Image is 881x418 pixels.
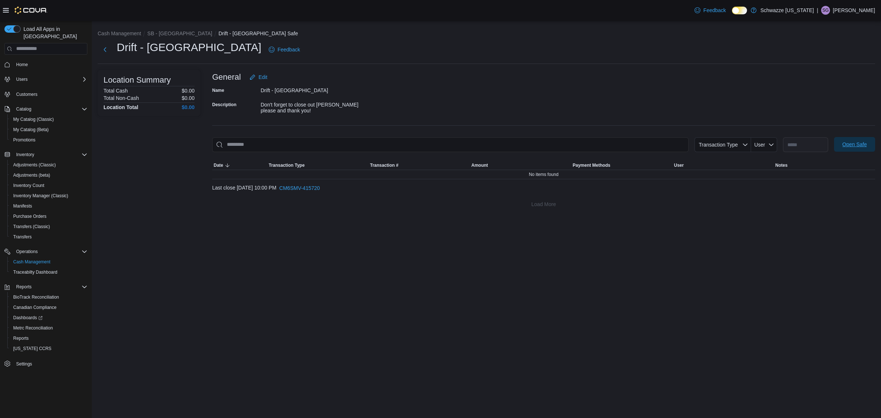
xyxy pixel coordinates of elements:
[218,30,298,36] button: Drift - [GEOGRAPHIC_DATA] Safe
[10,324,56,332] a: Metrc Reconciliation
[10,171,87,180] span: Adjustments (beta)
[7,160,90,170] button: Adjustments (Classic)
[13,75,87,84] span: Users
[16,152,34,158] span: Inventory
[695,137,751,152] button: Transaction Type
[182,95,195,101] p: $0.00
[760,6,814,15] p: Schwazze [US_STATE]
[10,161,59,169] a: Adjustments (Classic)
[104,88,128,94] h6: Total Cash
[10,136,39,144] a: Promotions
[7,201,90,211] button: Manifests
[104,76,171,84] h3: Location Summary
[7,302,90,313] button: Canadian Compliance
[703,7,726,14] span: Feedback
[732,7,747,14] input: Dark Mode
[13,150,37,159] button: Inventory
[774,161,875,170] button: Notes
[13,90,87,99] span: Customers
[1,74,90,84] button: Users
[13,359,87,368] span: Settings
[699,142,738,148] span: Transaction Type
[13,137,36,143] span: Promotions
[13,234,32,240] span: Transfers
[10,202,87,210] span: Manifests
[10,344,87,353] span: Washington CCRS
[98,30,141,36] button: Cash Management
[10,257,87,266] span: Cash Management
[10,181,87,190] span: Inventory Count
[13,150,87,159] span: Inventory
[212,161,267,170] button: Date
[370,162,398,168] span: Transaction #
[573,162,610,168] span: Payment Methods
[212,102,236,108] label: Description
[470,161,571,170] button: Amount
[212,73,241,82] h3: General
[16,106,31,112] span: Catalog
[842,141,867,148] span: Open Safe
[672,161,774,170] button: User
[10,233,35,241] a: Transfers
[10,303,59,312] a: Canadian Compliance
[13,193,68,199] span: Inventory Manager (Classic)
[13,127,49,133] span: My Catalog (Beta)
[269,162,305,168] span: Transaction Type
[10,344,54,353] a: [US_STATE] CCRS
[7,292,90,302] button: BioTrack Reconciliation
[10,161,87,169] span: Adjustments (Classic)
[278,46,300,53] span: Feedback
[471,162,488,168] span: Amount
[212,181,875,195] div: Last close [DATE] 10:00 PM
[10,212,50,221] a: Purchase Orders
[10,191,87,200] span: Inventory Manager (Classic)
[10,136,87,144] span: Promotions
[1,358,90,369] button: Settings
[182,88,195,94] p: $0.00
[13,294,59,300] span: BioTrack Reconciliation
[833,6,875,15] p: [PERSON_NAME]
[13,269,57,275] span: Traceabilty Dashboard
[10,293,62,302] a: BioTrack Reconciliation
[10,233,87,241] span: Transfers
[13,75,30,84] button: Users
[267,161,369,170] button: Transaction Type
[7,313,90,323] a: Dashboards
[751,137,777,152] button: User
[7,333,90,343] button: Reports
[10,202,35,210] a: Manifests
[529,172,559,177] span: No items found
[13,282,87,291] span: Reports
[10,268,60,277] a: Traceabilty Dashboard
[10,313,46,322] a: Dashboards
[7,170,90,180] button: Adjustments (beta)
[13,360,35,368] a: Settings
[532,201,556,208] span: Load More
[212,87,224,93] label: Name
[13,259,50,265] span: Cash Management
[13,282,35,291] button: Reports
[13,247,41,256] button: Operations
[13,305,57,310] span: Canadian Compliance
[13,247,87,256] span: Operations
[13,162,56,168] span: Adjustments (Classic)
[692,3,729,18] a: Feedback
[98,30,875,39] nav: An example of EuiBreadcrumbs
[13,183,44,188] span: Inventory Count
[21,25,87,40] span: Load All Apps in [GEOGRAPHIC_DATA]
[13,335,29,341] span: Reports
[13,105,34,113] button: Catalog
[4,56,87,388] nav: Complex example
[7,135,90,145] button: Promotions
[10,334,87,343] span: Reports
[817,6,818,15] p: |
[258,73,267,81] span: Edit
[13,315,43,321] span: Dashboards
[7,343,90,354] button: [US_STATE] CCRS
[10,313,87,322] span: Dashboards
[10,293,87,302] span: BioTrack Reconciliation
[7,211,90,221] button: Purchase Orders
[276,181,323,195] button: CM6SMV-415720
[98,42,112,57] button: Next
